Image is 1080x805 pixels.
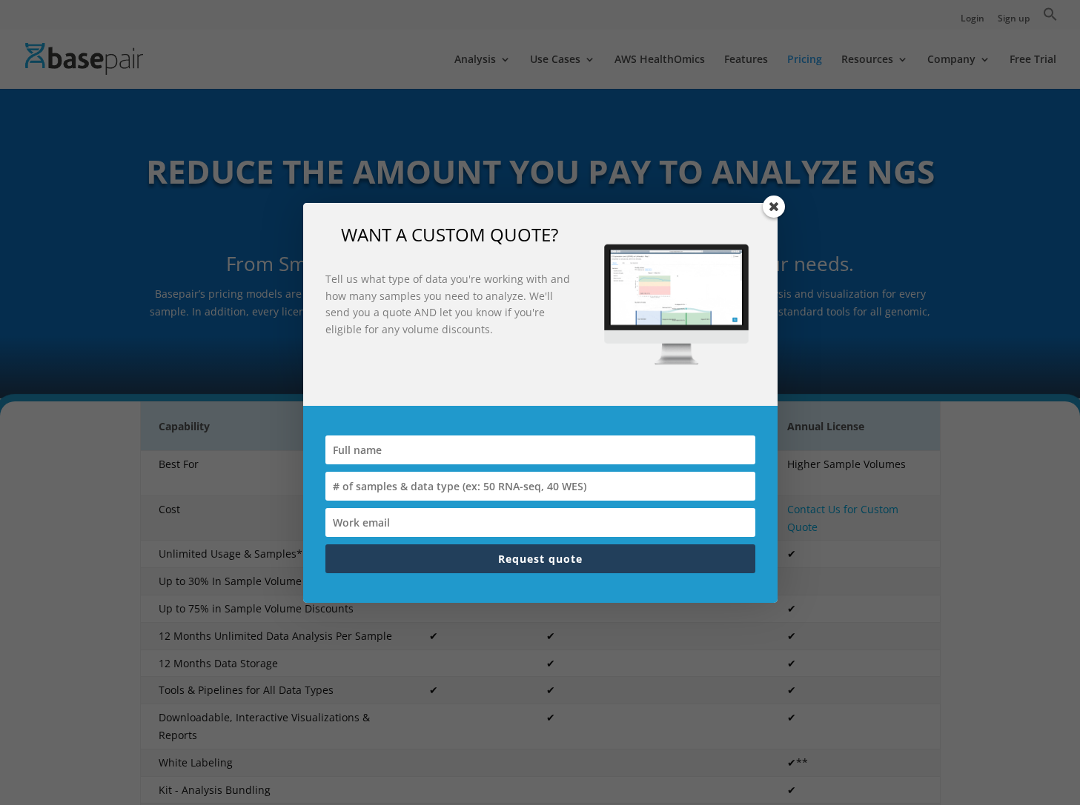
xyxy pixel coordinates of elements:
button: Request quote [325,544,755,573]
span: WANT A CUSTOM QUOTE? [341,222,558,247]
strong: Tell us what type of data you're working with and how many samples you need to analyze. We'll sen... [325,272,570,335]
input: Full name [325,435,755,464]
span: Request quote [498,552,583,566]
input: # of samples & data type (ex: 50 RNA-seq, 40 WES) [325,472,755,501]
input: Work email [325,508,755,537]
